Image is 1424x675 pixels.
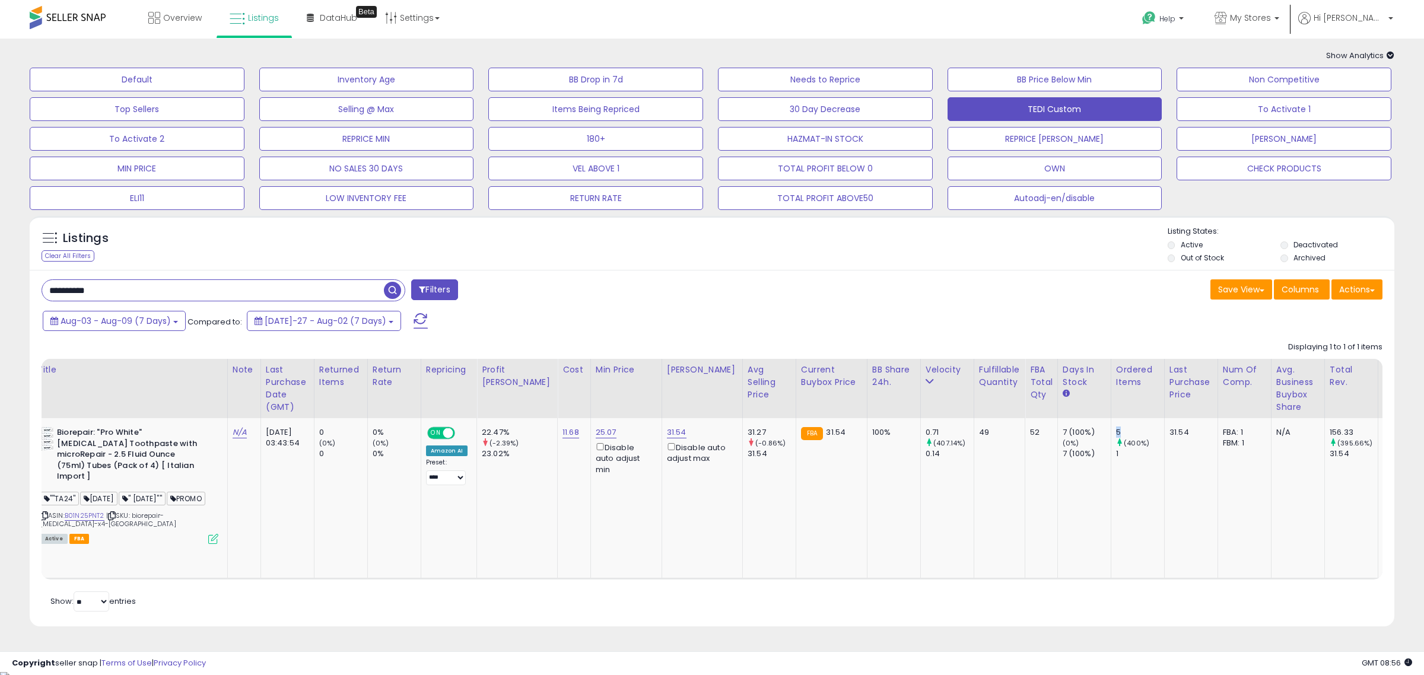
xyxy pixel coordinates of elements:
h5: Listings [63,230,109,247]
span: Show Analytics [1326,50,1394,61]
button: REPRICE MIN [259,127,474,151]
span: Overview [163,12,202,24]
button: TOTAL PROFIT BELOW 0 [718,157,933,180]
button: Filters [411,279,457,300]
button: [PERSON_NAME] [1177,127,1391,151]
div: Profit [PERSON_NAME] [482,364,552,389]
a: Terms of Use [101,657,152,668]
button: Columns [1274,279,1330,300]
small: FBA [801,427,823,440]
small: (-2.39%) [490,438,519,448]
div: 7 (100%) [1063,448,1111,459]
div: Avg. Business Buybox Share [1276,364,1320,413]
button: Needs to Reprice [718,68,933,91]
div: Return Rate [373,364,416,389]
button: Non Competitive [1177,68,1391,91]
div: Displaying 1 to 1 of 1 items [1288,342,1382,353]
small: (0%) [373,438,389,448]
div: 31.27 [748,427,796,438]
button: OWN [948,157,1162,180]
span: ""TA24" [40,492,79,505]
div: Avg Selling Price [748,364,791,401]
small: Days In Stock. [1063,389,1070,399]
button: Autoadj-en/disable [948,186,1162,210]
button: TOTAL PROFIT ABOVE50 [718,186,933,210]
div: 100% [872,427,911,438]
button: Actions [1331,279,1382,300]
button: CHECK PRODUCTS [1177,157,1391,180]
div: Cost [562,364,586,376]
span: [DATE]-27 - Aug-02 (7 Days) [265,315,386,327]
span: Show: entries [50,596,136,607]
div: 23.02% [482,448,557,459]
small: (0%) [319,438,336,448]
div: Min Price [596,364,657,376]
strong: Copyright [12,657,55,668]
div: Current Buybox Price [801,364,862,389]
span: ON [428,428,443,438]
div: 31.54 [1169,427,1209,438]
button: Default [30,68,244,91]
span: Help [1159,14,1175,24]
div: Amazon AI [426,445,468,456]
a: Hi [PERSON_NAME] [1298,12,1393,39]
div: FBA: 1 [1223,427,1262,438]
div: 7 (100%) [1063,427,1111,438]
label: Deactivated [1293,240,1338,250]
button: Items Being Repriced [488,97,703,121]
button: NO SALES 30 DAYS [259,157,474,180]
button: BB Drop in 7d [488,68,703,91]
div: Preset: [426,459,468,485]
button: To Activate 1 [1177,97,1391,121]
div: 1 [1116,448,1164,459]
span: 2025-08-11 08:56 GMT [1362,657,1412,668]
div: Fulfillable Quantity [979,364,1020,389]
div: Velocity [926,364,969,376]
div: 31.54 [748,448,796,459]
button: LOW INVENTORY FEE [259,186,474,210]
div: 0% [373,448,421,459]
i: Get Help [1142,11,1156,26]
button: VEL ABOVE 1 [488,157,703,180]
div: Total Rev. [1330,364,1373,389]
button: ELI11 [30,186,244,210]
div: Title [37,364,223,376]
button: HAZMAT-IN STOCK [718,127,933,151]
p: Listing States: [1168,226,1395,237]
button: 180+ [488,127,703,151]
span: All listings currently available for purchase on Amazon [40,534,68,544]
b: Biorepair: "Pro White" [MEDICAL_DATA] Toothpaste with microRepair - 2.5 Fluid Ounce (75ml) Tubes ... [57,427,201,485]
button: REPRICE [PERSON_NAME] [948,127,1162,151]
div: Disable auto adjust max [667,441,733,464]
div: 5 [1116,427,1164,438]
div: 0.71 [926,427,974,438]
span: 31.54 [826,426,846,438]
small: (407.14%) [933,438,965,448]
div: Returned Items [319,364,363,389]
small: (400%) [1124,438,1149,448]
span: My Stores [1230,12,1271,24]
span: Compared to: [187,316,242,327]
div: 0.14 [926,448,974,459]
button: MIN PRICE [30,157,244,180]
a: Privacy Policy [154,657,206,668]
div: 31.54 [1330,448,1378,459]
span: FBA [69,534,90,544]
div: Note [233,364,256,376]
div: FBM: 1 [1223,438,1262,448]
div: 22.47% [482,427,557,438]
div: FBA Total Qty [1030,364,1053,401]
span: Aug-03 - Aug-09 (7 Days) [61,315,171,327]
div: 156.33 [1330,427,1378,438]
button: TEDI Custom [948,97,1162,121]
span: DataHub [320,12,357,24]
div: 0 [319,448,367,459]
button: 30 Day Decrease [718,97,933,121]
small: (395.66%) [1337,438,1372,448]
span: [DATE] [80,492,117,505]
div: Disable auto adjust min [596,441,653,475]
button: RETURN RATE [488,186,703,210]
span: PROMO [167,492,205,505]
div: 0% [373,427,421,438]
div: 0 [319,427,367,438]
